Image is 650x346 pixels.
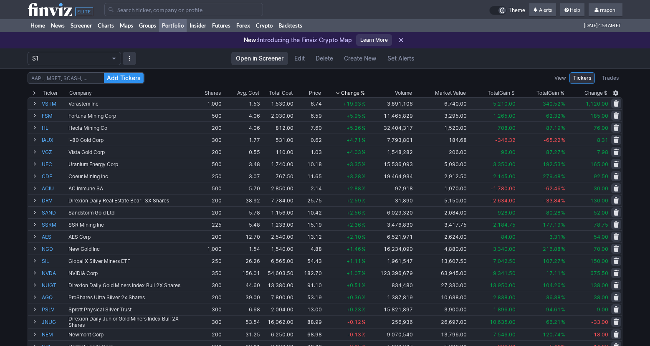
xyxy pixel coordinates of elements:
span: % [361,210,366,216]
a: Maps [117,19,136,32]
span: 150.00 [590,258,608,264]
td: 1,520.00 [414,121,468,134]
td: 834,480 [367,279,414,291]
td: 1,070.00 [414,182,468,194]
a: VSTM [42,98,67,109]
span: % [361,113,366,119]
span: 928.00 [498,210,516,216]
div: Volume [395,89,412,97]
td: 123,396,679 [367,267,414,279]
span: % [561,113,565,119]
div: Uranium Energy Corp [68,161,192,167]
td: 250 [192,255,223,267]
td: 200 [192,121,223,134]
div: Shares [205,89,221,97]
td: 767.50 [261,170,294,182]
a: Insider [187,19,209,32]
span: 3.31 [549,234,565,240]
span: 2,838.00 [493,294,516,301]
span: % [361,282,366,288]
td: 4.88 [294,242,322,255]
span: Set Alerts [387,54,415,63]
span: % [561,125,565,131]
td: 1,740.00 [261,158,294,170]
td: 6.74 [294,97,322,109]
span: Add Tickers [107,74,141,82]
label: View [554,74,566,82]
button: Delete [311,52,338,65]
td: 5,090.00 [414,158,468,170]
span: S1 [32,54,108,63]
span: % [361,258,366,264]
td: 4.06 [223,109,261,121]
td: 4,880.00 [414,242,468,255]
span: 54.00 [594,234,608,240]
span: 52.00 [594,210,608,216]
span: 279.48 [543,173,565,179]
td: 531.00 [261,134,294,146]
span: -346.32 [495,137,516,143]
td: 200 [192,230,223,242]
span: Create New [344,54,377,63]
span: -2,634.00 [491,197,516,204]
td: 300 [192,279,223,291]
td: 200 [192,291,223,303]
a: Edit [290,52,309,65]
span: 70.00 [594,246,608,252]
td: 5.78 [223,206,261,218]
a: Theme [489,6,525,15]
td: 2,850.00 [261,182,294,194]
td: 3,891,106 [367,97,414,109]
td: 500 [192,109,223,121]
td: 91.10 [294,279,322,291]
a: Crypto [253,19,276,32]
td: 63,945.00 [414,267,468,279]
td: 7,793,801 [367,134,414,146]
td: 13.12 [294,230,322,242]
span: 2,184.75 [493,222,516,228]
td: 11,465,829 [367,109,414,121]
td: 11.65 [294,170,322,182]
td: 1,000 [192,97,223,109]
span: 340.52 [543,101,565,107]
td: 3,417.75 [414,218,468,230]
span: 62.32 [546,113,565,119]
span: % [561,149,565,155]
span: % [561,185,565,192]
td: 19,464,934 [367,170,414,182]
span: +1.11 [346,258,366,264]
span: 3,340.00 [493,246,516,252]
span: 104.26 [543,282,565,288]
td: 44.60 [223,279,261,291]
span: New: [244,36,258,43]
span: Total [536,89,548,97]
a: Forex [233,19,253,32]
span: % [361,101,366,107]
span: % [361,161,366,167]
span: % [361,173,366,179]
span: 2,145.00 [493,173,516,179]
td: 0.55 [223,146,261,158]
span: -65.22 [544,137,565,143]
span: +5.26 [346,125,366,131]
td: 2,912.50 [414,170,468,182]
span: 192.53 [543,161,565,167]
span: +4.03 [346,149,366,155]
td: 110.00 [261,146,294,158]
span: 138.00 [590,282,608,288]
span: +3.35 [346,161,366,167]
span: 9,341.50 [493,270,516,276]
span: -1,780.00 [491,185,516,192]
a: Help [560,3,584,17]
span: 96.00 [501,149,516,155]
div: Verastem Inc [68,101,192,107]
span: 107.27 [543,258,565,264]
td: 0.62 [294,134,322,146]
td: 6.59 [294,109,322,121]
span: % [361,246,366,252]
a: Tickers [569,72,595,84]
a: NGD [42,243,67,255]
span: % [561,234,565,240]
td: 10.42 [294,206,322,218]
a: Create New [339,52,381,65]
